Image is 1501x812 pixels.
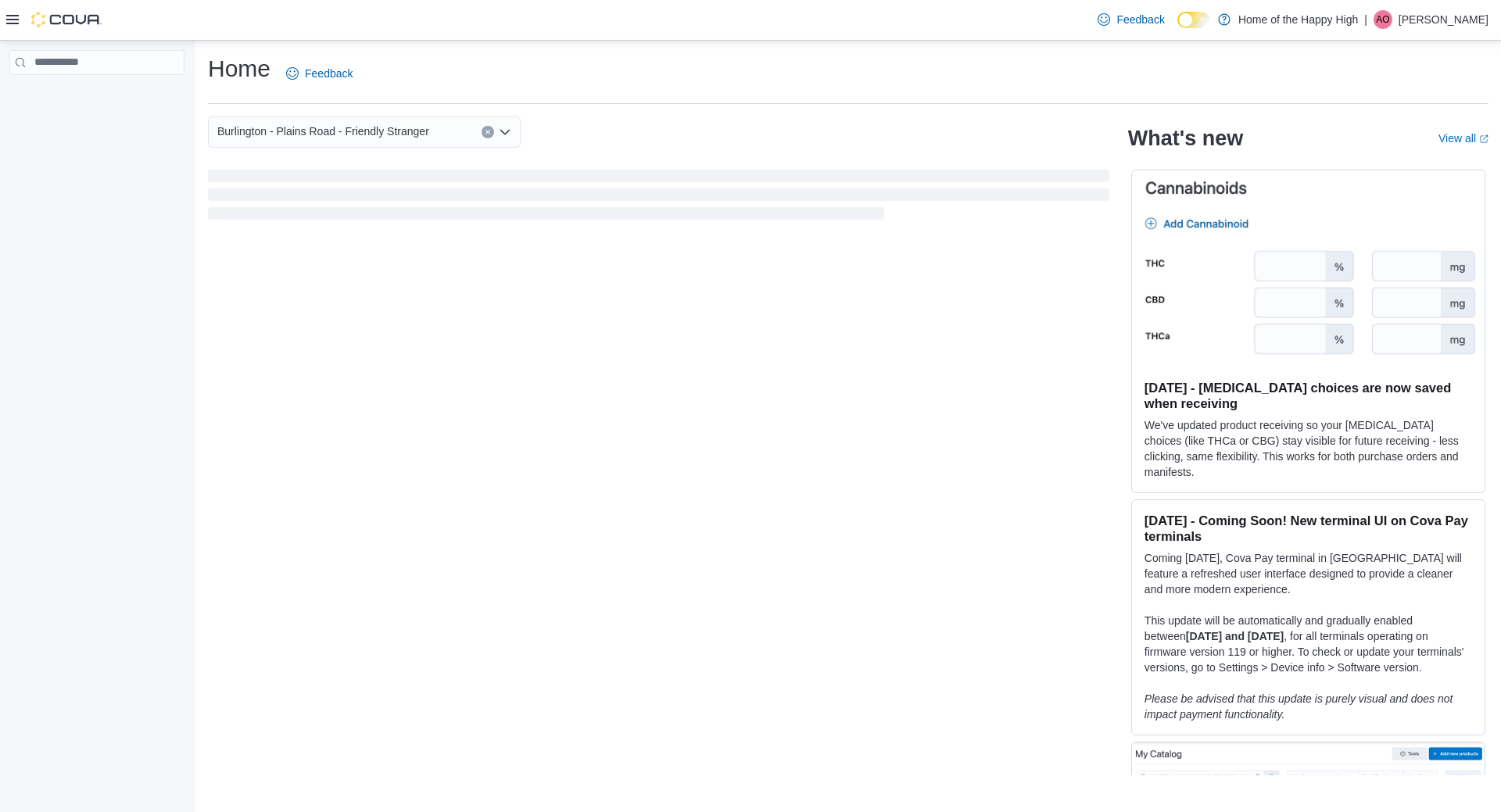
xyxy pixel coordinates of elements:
[1186,630,1284,642] strong: [DATE] and [DATE]
[1479,134,1488,144] svg: External link
[482,126,494,138] button: Clear input
[305,66,353,81] span: Feedback
[499,126,511,138] button: Open list of options
[1145,550,1472,597] p: Coming [DATE], Cova Pay terminal in [GEOGRAPHIC_DATA] will feature a refreshed user interface des...
[1116,12,1164,27] span: Feedback
[1374,10,1392,29] div: Alex Omiotek
[280,58,359,89] a: Feedback
[1145,513,1472,544] h3: [DATE] - Coming Soon! New terminal UI on Cova Pay terminals
[208,53,270,84] h1: Home
[1128,126,1243,151] h2: What's new
[31,12,102,27] img: Cova
[9,78,184,116] nav: Complex example
[1145,692,1453,721] em: Please be advised that this update is purely visual and does not impact payment functionality.
[1145,380,1472,411] h3: [DATE] - [MEDICAL_DATA] choices are now saved when receiving
[1177,12,1210,28] input: Dark Mode
[1145,417,1472,480] p: We've updated product receiving so your [MEDICAL_DATA] choices (like THCa or CBG) stay visible fo...
[1438,132,1488,145] a: View allExternal link
[1177,28,1178,29] span: Dark Mode
[1399,10,1488,29] p: [PERSON_NAME]
[208,173,1109,223] span: Loading
[217,122,429,141] span: Burlington - Plains Road - Friendly Stranger
[1364,10,1367,29] p: |
[1376,10,1389,29] span: AO
[1091,4,1170,35] a: Feedback
[1145,613,1472,675] p: This update will be automatically and gradually enabled between , for all terminals operating on ...
[1238,10,1358,29] p: Home of the Happy High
